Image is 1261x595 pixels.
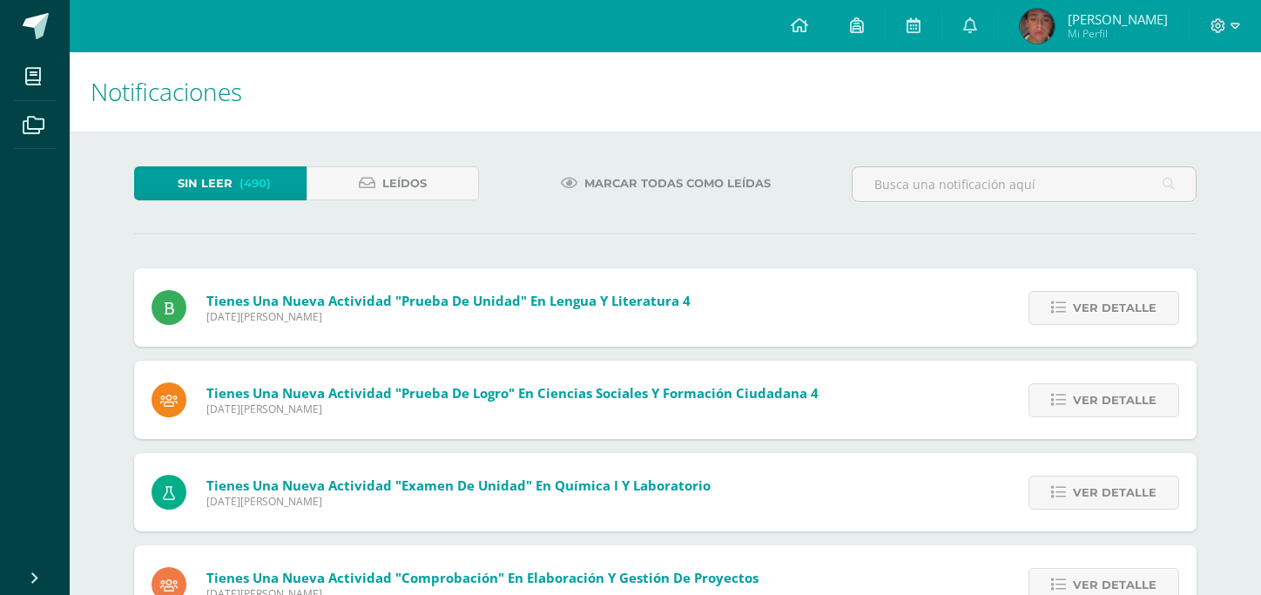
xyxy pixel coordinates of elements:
[1073,477,1156,509] span: Ver detalle
[853,167,1196,201] input: Busca una notificación aquí
[206,292,691,309] span: Tienes una nueva actividad "Prueba de unidad" En Lengua y Literatura 4
[206,494,711,509] span: [DATE][PERSON_NAME]
[539,166,792,200] a: Marcar todas como leídas
[584,167,771,199] span: Marcar todas como leídas
[1068,10,1168,28] span: [PERSON_NAME]
[91,75,242,108] span: Notificaciones
[1068,26,1168,41] span: Mi Perfil
[239,167,271,199] span: (490)
[206,384,819,402] span: Tienes una nueva actividad "Prueba de Logro" En Ciencias Sociales y Formación Ciudadana 4
[382,167,427,199] span: Leídos
[206,309,691,324] span: [DATE][PERSON_NAME]
[1073,384,1156,416] span: Ver detalle
[1073,292,1156,324] span: Ver detalle
[178,167,233,199] span: Sin leer
[1020,9,1055,44] img: 8c0fbed0a1705d3437677aed27382fb5.png
[206,402,819,416] span: [DATE][PERSON_NAME]
[134,166,307,200] a: Sin leer(490)
[206,477,711,494] span: Tienes una nueva actividad "Examen de unidad" En Química I y Laboratorio
[307,166,479,200] a: Leídos
[206,569,759,586] span: Tienes una nueva actividad "Comprobación" En Elaboración y Gestión de Proyectos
